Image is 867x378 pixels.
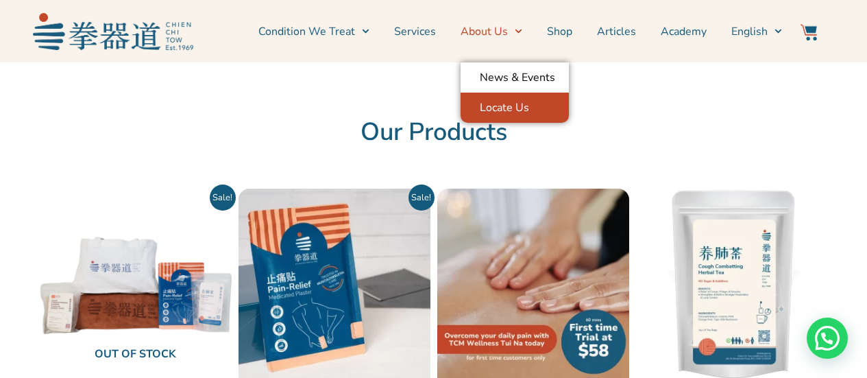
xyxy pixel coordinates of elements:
h2: Our Products [40,117,828,147]
span: Out of stock [51,340,221,370]
a: Services [394,14,436,49]
a: News & Events [461,62,569,93]
nav: Menu [200,14,783,49]
a: English [731,14,782,49]
a: Locate Us [461,93,569,123]
span: Sale! [408,185,435,211]
ul: About Us [461,62,569,123]
a: Articles [597,14,636,49]
img: Website Icon-03 [801,24,817,40]
span: English [731,23,768,40]
a: About Us [461,14,522,49]
span: Sale! [210,185,236,211]
a: Condition We Treat [258,14,369,49]
a: Shop [547,14,572,49]
a: Academy [661,14,707,49]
